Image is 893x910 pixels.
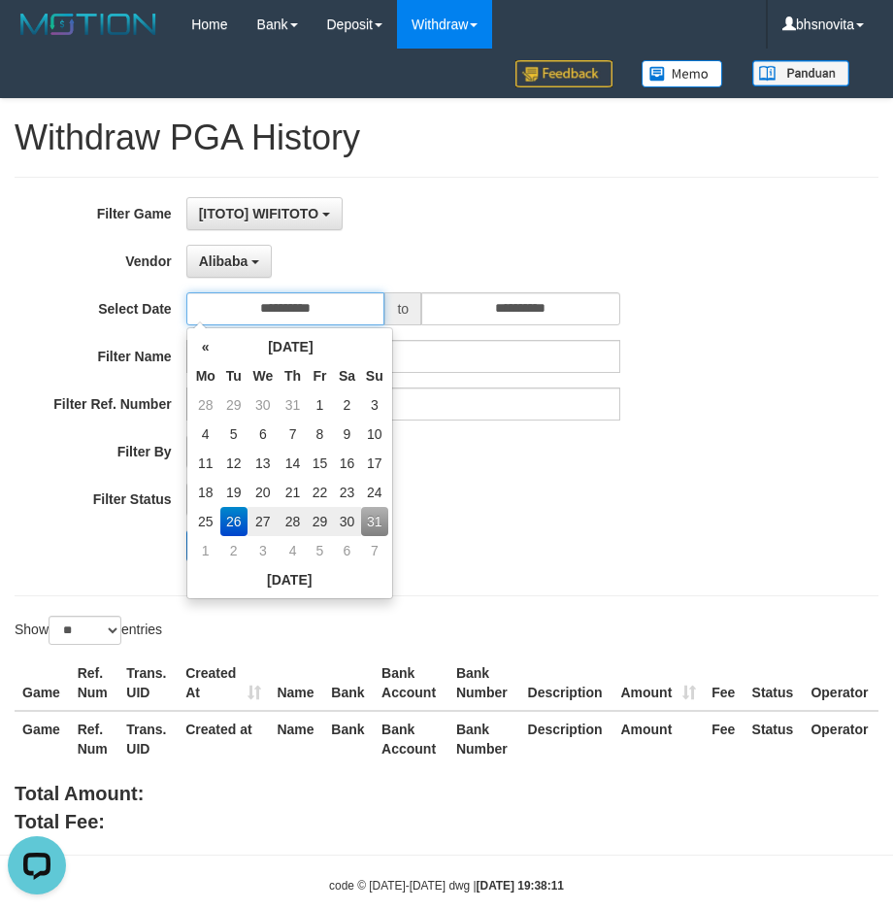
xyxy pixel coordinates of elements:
th: Description [520,656,613,711]
b: Total Amount: [15,783,144,804]
td: 21 [279,478,307,507]
td: 13 [248,449,280,478]
td: 29 [220,390,248,420]
b: Total Fee: [15,811,105,832]
th: « [191,332,220,361]
th: Bank Number [448,711,520,766]
th: [DATE] [220,332,361,361]
th: Bank Account [374,711,448,766]
td: 7 [361,536,388,565]
th: Operator [803,711,878,766]
th: Bank Number [448,656,520,711]
td: 14 [279,449,307,478]
td: 12 [220,449,248,478]
td: 15 [307,449,333,478]
th: Game [15,656,70,711]
th: Su [361,361,388,390]
h1: Withdraw PGA History [15,118,878,157]
img: MOTION_logo.png [15,10,162,39]
th: Trans. UID [118,656,178,711]
td: 4 [191,420,220,449]
td: 7 [279,420,307,449]
td: 28 [279,507,307,536]
span: Alibaba [199,253,248,269]
button: [ITOTO] WIFITOTO [186,197,343,230]
td: 10 [361,420,388,449]
th: Name [269,656,323,711]
th: Bank [323,656,374,711]
td: 30 [333,507,361,536]
th: Name [269,711,323,766]
td: 26 [220,507,248,536]
th: Fee [704,711,744,766]
td: 8 [307,420,333,449]
th: Amount [612,656,704,711]
td: 5 [307,536,333,565]
td: 18 [191,478,220,507]
th: Game [15,711,70,766]
th: Mo [191,361,220,390]
th: Created at [178,711,269,766]
td: 19 [220,478,248,507]
td: 23 [333,478,361,507]
img: panduan.png [752,60,849,86]
td: 17 [361,449,388,478]
th: Fee [704,656,744,711]
th: [DATE] [191,565,388,594]
td: 31 [361,507,388,536]
td: 11 [191,449,220,478]
th: Status [744,656,804,711]
td: 1 [191,536,220,565]
td: 4 [279,536,307,565]
td: 3 [361,390,388,420]
th: Sa [333,361,361,390]
td: 20 [248,478,280,507]
td: 1 [307,390,333,420]
td: 24 [361,478,388,507]
button: Alibaba [186,245,272,278]
label: Show entries [15,616,162,645]
th: Th [279,361,307,390]
img: Button%20Memo.svg [642,60,723,87]
th: Tu [220,361,248,390]
select: Showentries [49,616,121,645]
td: 2 [333,390,361,420]
th: Ref. Num [70,656,119,711]
img: Feedback.jpg [515,60,612,87]
span: [ITOTO] WIFITOTO [199,206,318,221]
td: 22 [307,478,333,507]
td: 2 [220,536,248,565]
td: 9 [333,420,361,449]
th: Created At [178,656,269,711]
th: Bank [323,711,374,766]
th: Operator [803,656,878,711]
th: Trans. UID [118,711,178,766]
td: 16 [333,449,361,478]
td: 28 [191,390,220,420]
small: code © [DATE]-[DATE] dwg | [329,879,564,893]
td: 6 [248,420,280,449]
th: Status [744,711,804,766]
th: Description [520,711,613,766]
th: We [248,361,280,390]
span: to [384,292,421,325]
th: Bank Account [374,656,448,711]
button: Open LiveChat chat widget [8,8,66,66]
td: 29 [307,507,333,536]
td: 31 [279,390,307,420]
td: 6 [333,536,361,565]
td: 25 [191,507,220,536]
td: 30 [248,390,280,420]
td: 3 [248,536,280,565]
th: Amount [612,711,704,766]
td: 5 [220,420,248,449]
strong: [DATE] 19:38:11 [477,879,564,893]
th: Ref. Num [70,711,119,766]
td: 27 [248,507,280,536]
th: Fr [307,361,333,390]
